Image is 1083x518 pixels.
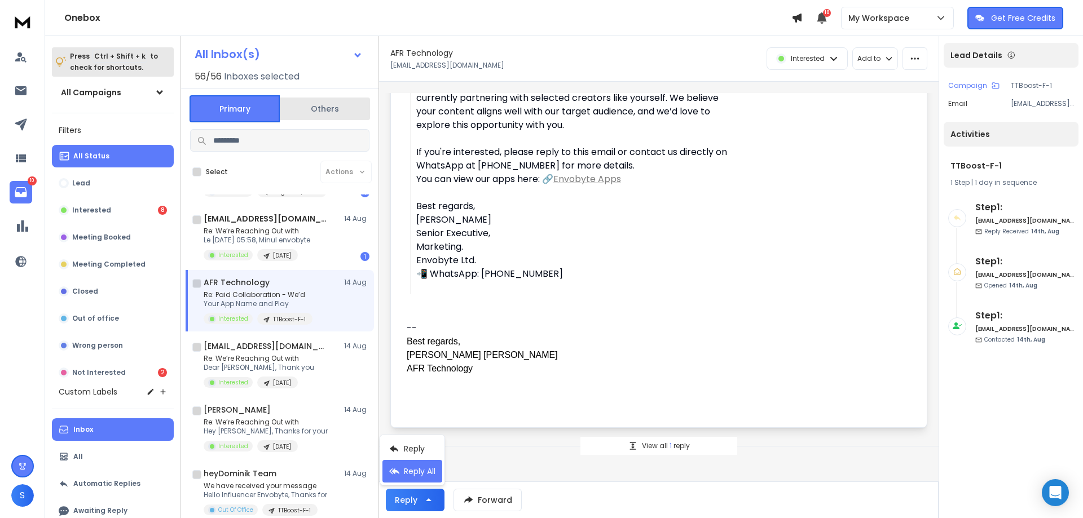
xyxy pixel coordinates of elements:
[218,251,248,259] p: Interested
[158,368,167,377] div: 2
[59,386,117,397] h3: Custom Labels
[848,12,914,24] p: My Workspace
[386,489,444,511] button: Reply
[72,260,146,269] p: Meeting Completed
[642,441,690,450] p: View all reply
[416,227,736,240] div: Senior Executive,
[73,506,127,515] p: Awaiting Reply
[52,418,174,441] button: Inbox
[204,404,271,415] h1: [PERSON_NAME]
[407,350,558,360] span: [PERSON_NAME] [PERSON_NAME]
[991,12,1055,24] p: Get Free Credits
[52,280,174,303] button: Closed
[52,172,174,194] button: Lead
[407,321,417,334] span: --
[344,469,369,478] p: 14 Aug
[72,233,131,242] p: Meeting Booked
[975,271,1074,279] h6: [EMAIL_ADDRESS][DOMAIN_NAME]
[52,472,174,495] button: Automatic Replies
[186,43,372,65] button: All Inbox(s)
[360,252,369,261] div: 1
[984,227,1059,236] p: Reply Received
[454,489,522,511] button: Forward
[407,364,473,373] span: AFR Technology
[204,427,328,436] p: Hey [PERSON_NAME], Thanks for your
[975,178,1037,187] span: 1 day in sequence
[195,70,222,83] span: 56 / 56
[204,468,276,479] h1: heyDominik Team
[950,178,970,187] span: 1 Step
[206,167,228,176] label: Select
[73,152,109,161] p: All Status
[204,490,327,499] p: Hello Influencer Envobyte, Thanks for
[416,267,736,281] div: 📲 WhatsApp: [PHONE_NUMBER]
[273,315,306,324] p: TTBoost-F-1
[948,81,987,90] p: Campaign
[416,213,736,227] div: [PERSON_NAME]
[204,418,328,427] p: Re: We’re Reaching Out with
[52,199,174,222] button: Interested8
[204,340,328,352] h1: [EMAIL_ADDRESS][DOMAIN_NAME]
[1031,227,1059,236] span: 14th, Aug
[204,481,327,490] p: We have received your message
[344,405,369,414] p: 14 Aug
[11,11,34,32] img: logo
[218,506,253,514] p: Out Of Office
[10,181,32,203] a: 10
[72,341,123,350] p: Wrong person
[52,361,174,384] button: Not Interested2
[218,442,248,450] p: Interested
[416,200,736,213] div: Best regards,
[344,278,369,287] p: 14 Aug
[416,145,736,172] div: If you're interested, please reply to this email or contact us directly on WhatsApp at [PHONE_NUM...
[395,494,417,506] div: Reply
[404,466,435,477] p: Reply All
[1009,281,1037,290] span: 14th, Aug
[72,314,119,323] p: Out of office
[204,277,270,288] h1: AFR Technology
[72,179,90,188] p: Lead
[28,176,37,185] p: 10
[948,81,1000,90] button: Campaign
[61,87,121,98] h1: All Campaigns
[158,206,167,215] div: 8
[791,54,825,63] p: Interested
[52,334,174,357] button: Wrong person
[1042,479,1069,506] div: Open Intercom Messenger
[204,299,312,308] p: Your App Name and Play
[73,479,140,488] p: Automatic Replies
[407,337,460,346] span: Best regards,
[950,50,1002,61] p: Lead Details
[73,425,93,434] p: Inbox
[52,445,174,468] button: All
[70,51,158,73] p: Press to check for shortcuts.
[975,216,1074,225] h6: [EMAIL_ADDRESS][DOMAIN_NAME]
[416,240,736,254] div: Marketing.
[52,81,174,104] button: All Campaigns
[975,325,1074,333] h6: [EMAIL_ADDRESS][DOMAIN_NAME]
[204,354,314,363] p: Re: We’re Reaching Out with
[204,227,310,236] p: Re: We’re Reaching Out with
[948,99,967,108] p: Email
[975,201,1074,214] h6: Step 1 :
[1011,99,1074,108] p: [EMAIL_ADDRESS][DOMAIN_NAME]
[344,214,369,223] p: 14 Aug
[72,368,126,377] p: Not Interested
[190,95,280,122] button: Primary
[204,236,310,245] p: Le [DATE] 05:58, Minul envobyte
[344,342,369,351] p: 14 Aug
[416,254,736,267] div: Envobyte Ltd.
[280,96,370,121] button: Others
[218,315,248,323] p: Interested
[857,54,881,63] p: Add to
[11,484,34,507] button: S
[64,11,791,25] h1: Onebox
[273,379,291,387] p: [DATE]
[224,70,300,83] h3: Inboxes selected
[950,160,1072,171] h1: TTBoost-F-1
[967,7,1063,29] button: Get Free Credits
[984,281,1037,290] p: Opened
[204,213,328,224] h1: [EMAIL_ADDRESS][DOMAIN_NAME]
[944,122,1078,147] div: Activities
